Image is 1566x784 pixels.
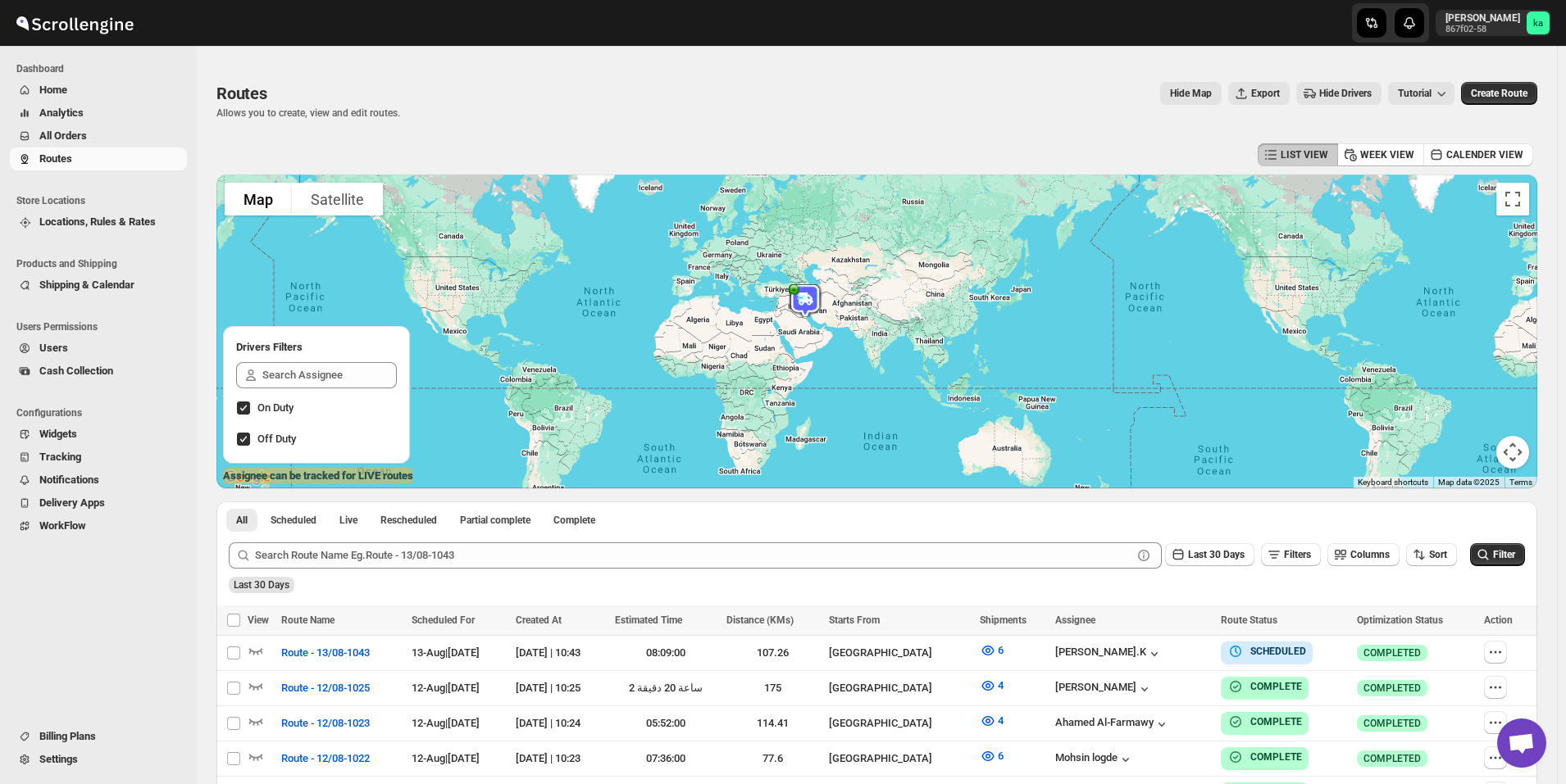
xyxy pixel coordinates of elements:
button: SCHEDULED [1227,643,1306,659]
span: khaled alrashidi [1527,11,1550,34]
span: Last 30 Days [234,579,289,591]
button: 6 [970,637,1013,664]
span: Filter [1493,549,1515,560]
span: Settings [39,753,78,765]
button: Delivery Apps [10,492,187,514]
button: Keyboard shortcuts [1358,477,1428,488]
button: Ahamed Al-Farmawy [1055,716,1170,732]
div: [GEOGRAPHIC_DATA] [829,680,970,696]
button: 6 [970,743,1013,769]
span: Starts From [829,614,880,626]
div: 2 ساعة 20 دقيقة [615,680,717,696]
span: COMPLETED [1363,682,1421,695]
button: Shipping & Calendar [10,274,187,297]
span: 4 [998,714,1004,727]
button: COMPLETE [1227,714,1302,730]
div: [GEOGRAPHIC_DATA] [829,645,970,661]
button: Tracking [10,446,187,469]
span: Estimated Time [615,614,682,626]
span: Configurations [16,406,189,419]
span: Complete [553,514,595,527]
div: 77.6 [726,750,819,767]
button: Mohsin logde [1055,751,1134,768]
button: [PERSON_NAME].K [1055,646,1163,662]
button: Notifications [10,469,187,492]
span: Widgets [39,428,77,440]
div: 107.26 [726,645,819,661]
span: Locations, Rules & Rates [39,215,156,228]
span: Created At [516,614,562,626]
button: Route - 12/08-1025 [271,675,380,701]
span: COMPLETED [1363,752,1421,765]
span: Map data ©2025 [1438,478,1500,487]
span: Rescheduled [380,514,437,527]
span: Route - 13/08-1043 [281,645,370,661]
span: Partial complete [460,514,530,527]
span: View [248,614,269,626]
input: Search Route Name Eg.Route - 13/08-1043 [255,542,1132,569]
span: Shipping & Calendar [39,279,134,291]
span: Routes [216,84,267,103]
div: [GEOGRAPHIC_DATA] [829,715,970,732]
button: 4 [970,708,1013,734]
span: Route Name [281,614,335,626]
button: Filter [1470,543,1525,566]
button: Widgets [10,423,187,446]
span: Products and Shipping [16,257,189,270]
div: [DATE] | 10:24 [516,715,605,732]
a: Open this area in Google Maps (opens a new window) [221,467,275,488]
div: 175 [726,680,819,696]
span: Distance (KMs) [726,614,794,626]
span: WorkFlow [39,519,86,532]
span: Cash Collection [39,365,113,377]
div: 05:52:00 [615,715,717,732]
span: Routes [39,152,72,165]
span: All [236,514,248,527]
button: Route - 13/08-1043 [271,640,380,666]
b: COMPLETE [1250,751,1302,763]
span: Action [1484,614,1513,626]
input: Search Assignee [262,362,397,388]
span: Off Duty [257,433,296,445]
span: Route - 12/08-1022 [281,750,370,767]
p: Allows you to create, view and edit routes. [216,106,400,120]
button: Analytics [10,102,187,125]
a: Open chat [1497,718,1546,768]
button: User menu [1436,10,1551,36]
button: Home [10,79,187,102]
button: Create Route [1461,82,1537,105]
span: On Duty [257,401,294,414]
button: Route - 12/08-1023 [271,710,380,736]
span: Hide Drivers [1319,87,1372,100]
div: [DATE] | 10:25 [516,680,605,696]
button: Settings [10,748,187,771]
button: COMPLETE [1227,749,1302,765]
span: Route - 12/08-1025 [281,680,370,696]
button: Route - 12/08-1022 [271,745,380,772]
button: Routes [10,147,187,170]
b: COMPLETE [1250,716,1302,727]
span: Notifications [39,474,99,486]
span: Analytics [39,106,84,119]
span: Home [39,84,67,96]
span: Delivery Apps [39,496,105,509]
img: Google [221,467,275,488]
button: Tutorial [1388,82,1454,105]
button: WorkFlow [10,514,187,537]
button: [PERSON_NAME] [1055,681,1153,697]
span: Scheduled For [412,614,475,626]
label: Assignee can be tracked for LIVE routes [223,468,413,484]
span: All Orders [39,129,87,142]
button: Map action label [1160,82,1222,105]
span: Last 30 Days [1188,549,1245,560]
span: Filters [1284,549,1311,560]
span: Sort [1429,549,1447,560]
button: Show satellite imagery [292,183,383,215]
span: Shipments [980,614,1027,626]
button: All Orders [10,125,187,147]
button: COMPLETE [1227,678,1302,695]
span: Assignee [1055,614,1095,626]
